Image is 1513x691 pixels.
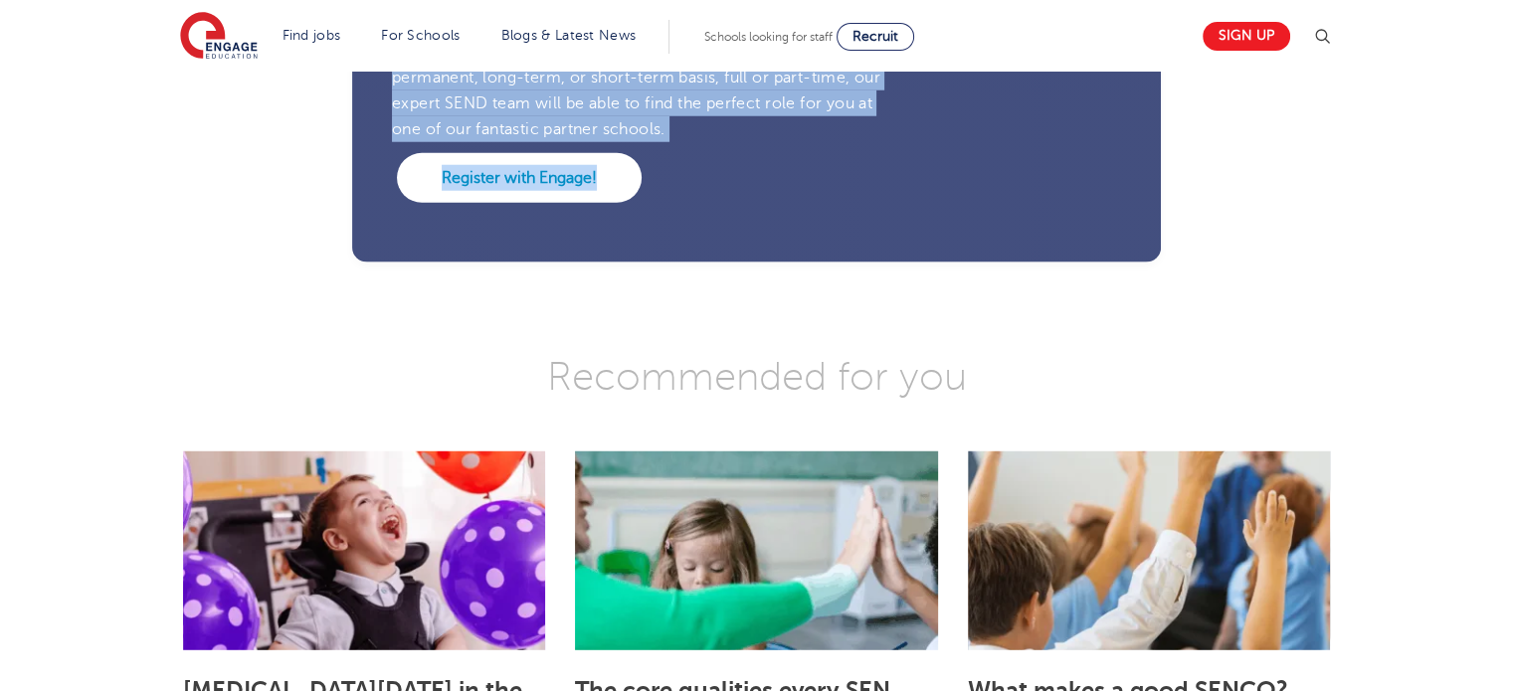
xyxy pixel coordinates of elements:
[283,28,341,43] a: Find jobs
[168,352,1345,402] h3: Recommended for you
[397,153,642,203] a: Register with Engage!
[392,38,887,142] p: If you would like a new role teaching in a SEND setting on a permanent, long-term, or short-term ...
[180,12,258,62] img: Engage Education
[852,29,898,44] span: Recruit
[501,28,637,43] a: Blogs & Latest News
[704,30,833,44] span: Schools looking for staff
[837,23,914,51] a: Recruit
[381,28,460,43] a: For Schools
[1203,22,1290,51] a: Sign up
